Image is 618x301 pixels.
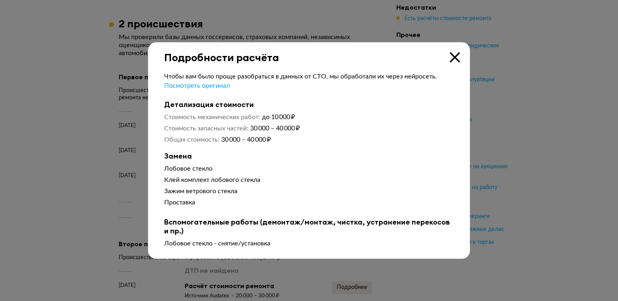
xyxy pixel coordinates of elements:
dt: Стоимость механических работ [164,113,260,121]
div: Проставка [164,198,454,206]
span: до 10 000 ₽ [262,114,295,120]
dt: Общая стоимость [164,136,219,144]
div: Лобовое стекло - снятие/установка [164,239,454,247]
span: 30 000 – 40 000 ₽ [221,136,271,143]
span: Посмотреть оригинал [164,82,230,89]
span: 30 000 – 40 000 ₽ [250,125,300,132]
span: Чтобы вам было проще разобраться в данных от СТО, мы обработали их через нейросеть. [164,73,437,80]
b: Замена [164,152,454,161]
b: Вспомогательные работы (демонтаж/монтаж, чистка, устранение перекосов и пр.) [164,218,454,235]
div: Лобовое стекло [164,165,454,173]
div: Клей комплект лобового стекла [164,176,454,184]
div: Зажим ветрового стекла [164,187,454,195]
div: Подробности расчёта [148,42,470,64]
b: Детализация стоимости [164,100,454,109]
dt: Стоимость запасных частей [164,124,248,132]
